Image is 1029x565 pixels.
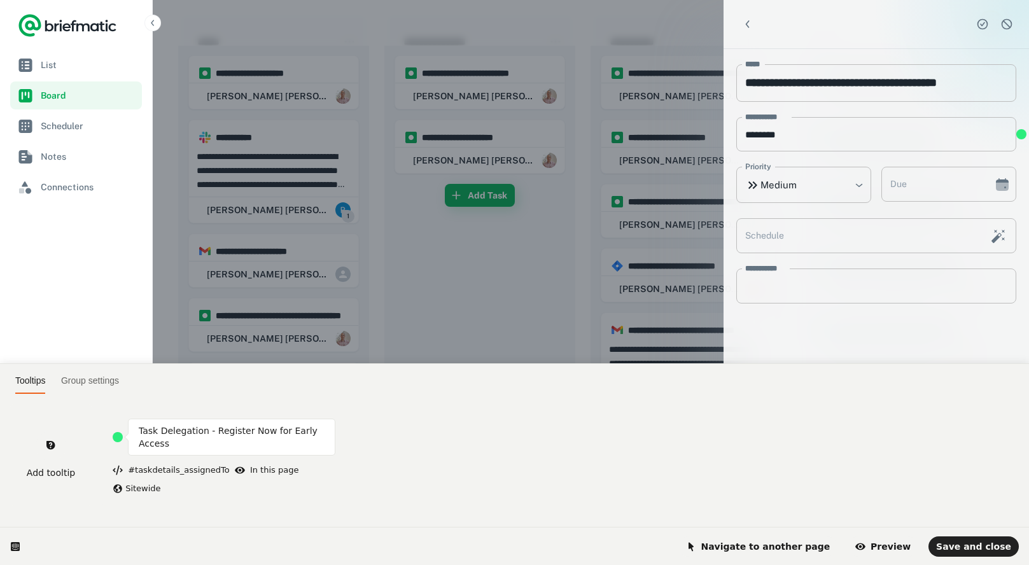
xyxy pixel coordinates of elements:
[928,536,1019,557] button: Save and close
[139,424,325,450] p: Task Delegation - Register Now for Early Access
[678,536,838,557] button: Navigate to another page
[250,465,299,475] span: In this page
[848,536,918,557] button: Preview
[855,541,911,552] span: Preview
[125,484,160,493] span: Sitewide
[113,464,230,477] div: #taskdetails_assignedTo
[15,375,45,386] span: Tooltips
[128,465,230,475] span: #taskdetails_assignedTo
[27,466,75,479] div: Add tooltip
[113,482,335,495] div: Sitewide
[686,541,830,552] span: Navigate to another page
[936,541,1011,552] span: Save and close
[15,369,52,394] button: Tooltips
[61,375,119,386] span: Group settings
[55,369,119,394] button: Group settings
